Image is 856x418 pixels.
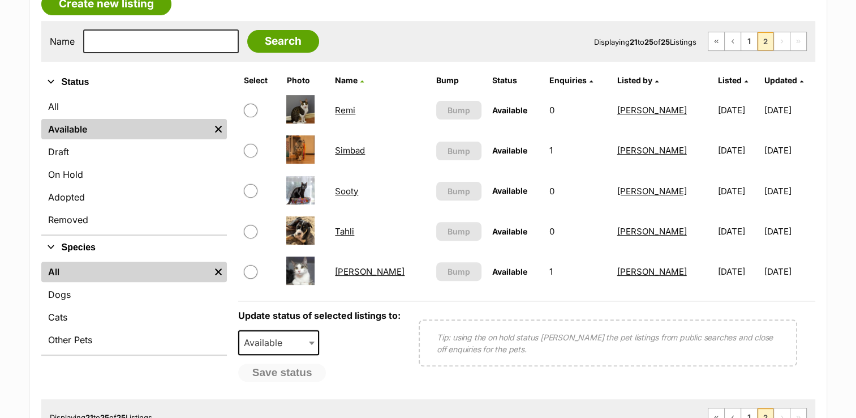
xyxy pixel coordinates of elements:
a: [PERSON_NAME] [335,266,405,277]
a: Sooty [335,186,358,197]
a: Previous page [725,32,741,50]
a: Dogs [41,284,227,305]
a: All [41,96,227,117]
span: Available [492,267,527,276]
label: Update status of selected listings to: [238,310,401,321]
strong: 25 [644,37,653,46]
button: Bump [436,262,482,281]
span: translation missing: en.admin.listings.index.attributes.enquiries [549,75,586,85]
span: Name [335,75,358,85]
th: Bump [432,71,487,89]
td: 0 [544,91,611,130]
td: [DATE] [764,212,814,251]
td: 1 [544,131,611,170]
a: Name [335,75,364,85]
span: Updated [764,75,797,85]
button: Bump [436,101,482,120]
td: [DATE] [713,131,763,170]
th: Status [487,71,543,89]
label: Name [50,36,75,46]
a: Listed [718,75,748,85]
nav: Pagination [708,32,807,51]
span: Displaying to of Listings [594,37,696,46]
span: Page 2 [758,32,773,50]
td: [DATE] [713,91,763,130]
a: Other Pets [41,330,227,350]
td: 0 [544,212,611,251]
a: Tahli [335,226,354,237]
a: Page 1 [741,32,757,50]
td: [DATE] [713,172,763,211]
span: Bump [448,104,470,116]
a: Updated [764,75,803,85]
p: Tip: using the on hold status [PERSON_NAME] the pet listings from public searches and close off e... [437,331,779,355]
a: [PERSON_NAME] [617,186,687,197]
div: Status [41,94,227,234]
span: Next page [774,32,790,50]
div: Species [41,259,227,355]
a: On Hold [41,164,227,185]
a: Adopted [41,187,227,207]
strong: 21 [630,37,638,46]
span: Last page [790,32,806,50]
a: Remove filter [210,119,227,139]
button: Species [41,240,227,255]
a: [PERSON_NAME] [617,105,687,116]
span: Available [492,186,527,195]
span: Bump [448,185,470,197]
span: Bump [448,266,470,278]
a: Draft [41,142,227,162]
td: 1 [544,252,611,291]
button: Bump [436,142,482,160]
button: Status [41,75,227,89]
th: Select [239,71,281,89]
a: Removed [41,210,227,230]
span: Bump [448,225,470,237]
span: Available [492,105,527,115]
a: Cats [41,307,227,327]
a: [PERSON_NAME] [617,266,687,277]
td: [DATE] [713,252,763,291]
td: [DATE] [764,91,814,130]
span: Available [238,330,320,355]
a: [PERSON_NAME] [617,226,687,237]
td: [DATE] [713,212,763,251]
input: Search [247,30,319,53]
a: Available [41,119,210,139]
td: 0 [544,172,611,211]
a: Listed by [617,75,659,85]
a: All [41,262,210,282]
td: [DATE] [764,252,814,291]
span: Available [492,227,527,236]
button: Save status [238,364,326,382]
th: Photo [282,71,329,89]
span: Listed by [617,75,652,85]
a: Remove filter [210,262,227,282]
a: Remi [335,105,355,116]
td: [DATE] [764,131,814,170]
span: Bump [448,145,470,157]
a: Simbad [335,145,365,156]
button: Bump [436,182,482,201]
strong: 25 [661,37,670,46]
a: [PERSON_NAME] [617,145,687,156]
span: Listed [718,75,742,85]
span: Available [239,335,294,351]
a: Enquiries [549,75,592,85]
button: Bump [436,222,482,241]
td: [DATE] [764,172,814,211]
span: Available [492,146,527,155]
a: First page [708,32,724,50]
